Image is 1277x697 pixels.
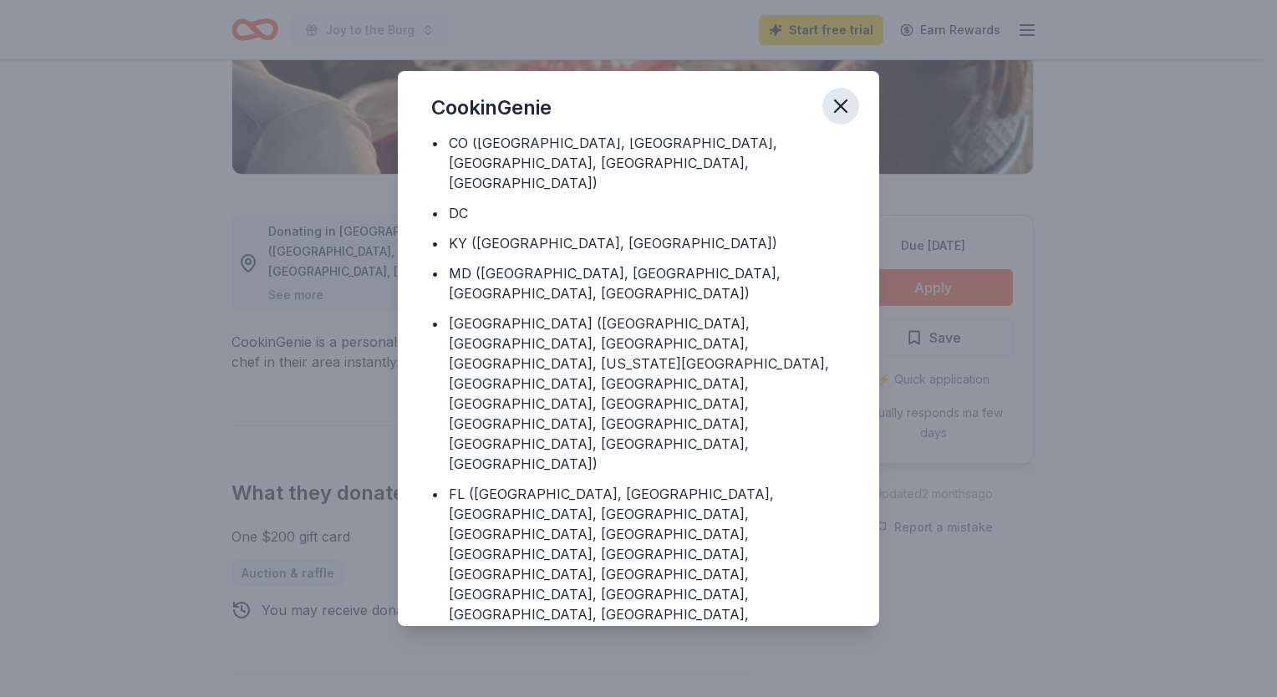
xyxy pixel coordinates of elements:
div: [GEOGRAPHIC_DATA] ([GEOGRAPHIC_DATA], [GEOGRAPHIC_DATA], [GEOGRAPHIC_DATA], [GEOGRAPHIC_DATA], [U... [449,313,846,474]
div: • [431,263,439,283]
div: • [431,233,439,253]
div: FL ([GEOGRAPHIC_DATA], [GEOGRAPHIC_DATA], [GEOGRAPHIC_DATA], [GEOGRAPHIC_DATA], [GEOGRAPHIC_DATA]... [449,484,846,644]
div: • [431,203,439,223]
div: CookinGenie [431,94,552,121]
div: KY ([GEOGRAPHIC_DATA], [GEOGRAPHIC_DATA]) [449,233,777,253]
div: CO ([GEOGRAPHIC_DATA], [GEOGRAPHIC_DATA], [GEOGRAPHIC_DATA], [GEOGRAPHIC_DATA], [GEOGRAPHIC_DATA]) [449,133,846,193]
div: DC [449,203,468,223]
div: • [431,133,439,153]
div: • [431,484,439,504]
div: • [431,313,439,333]
div: MD ([GEOGRAPHIC_DATA], [GEOGRAPHIC_DATA], [GEOGRAPHIC_DATA], [GEOGRAPHIC_DATA]) [449,263,846,303]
